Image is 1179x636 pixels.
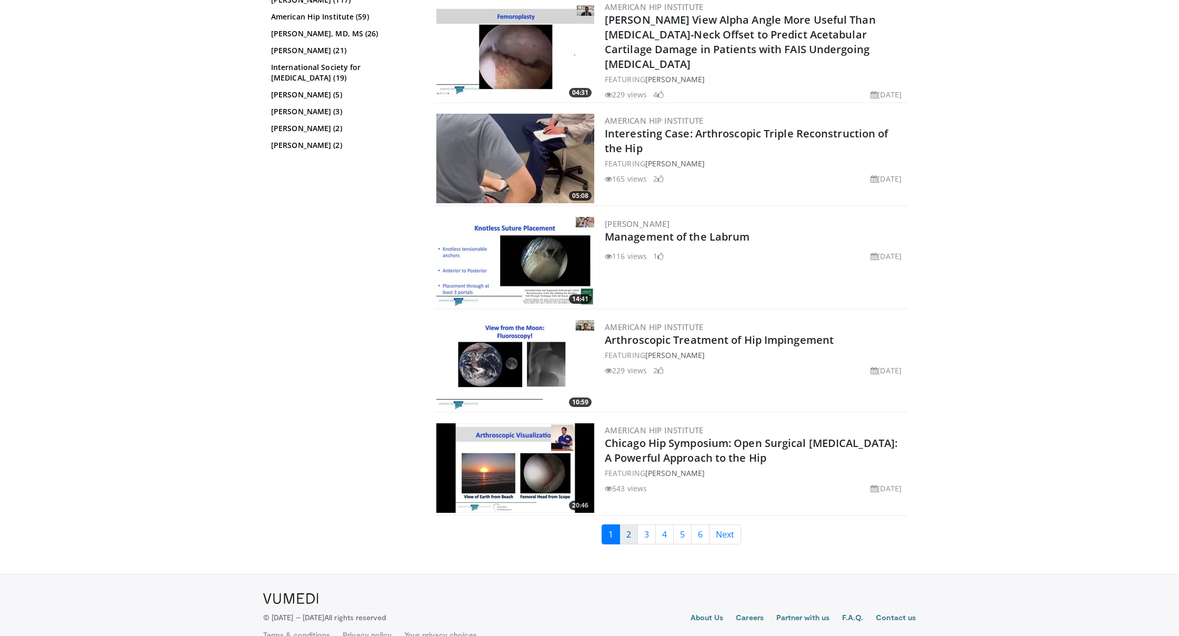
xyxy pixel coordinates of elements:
[605,173,647,184] li: 165 views
[637,524,656,544] a: 3
[605,436,897,465] a: Chicago Hip Symposium: Open Surgical [MEDICAL_DATA]: A Powerful Approach to the Hip
[871,365,902,376] li: [DATE]
[605,115,704,126] a: American Hip Institute
[605,251,647,262] li: 116 views
[436,423,594,513] a: 20:46
[645,74,705,84] a: [PERSON_NAME]
[691,524,710,544] a: 6
[569,501,592,510] span: 20:46
[645,468,705,478] a: [PERSON_NAME]
[605,350,906,361] div: FEATURING
[569,191,592,201] span: 05:08
[709,524,741,544] a: Next
[605,425,704,435] a: American Hip Institute
[776,612,830,625] a: Partner with us
[271,140,416,151] a: [PERSON_NAME] (2)
[436,217,594,306] img: 06ecb9be-158c-413c-8bf9-d57660111007.300x170_q85_crop-smart_upscale.jpg
[653,365,664,376] li: 2
[602,524,620,544] a: 1
[271,106,416,117] a: [PERSON_NAME] (3)
[271,12,416,22] a: American Hip Institute (59)
[620,524,638,544] a: 2
[653,173,664,184] li: 2
[871,173,902,184] li: [DATE]
[436,423,594,513] img: UxJ4bo6uJkjYse234xMDoxOm1xO1xPzH.300x170_q85_crop-smart_upscale.jpg
[653,89,664,100] li: 4
[605,89,647,100] li: 229 views
[569,397,592,407] span: 10:59
[871,251,902,262] li: [DATE]
[605,158,906,169] div: FEATURING
[436,114,594,203] a: 05:08
[842,612,863,625] a: F.A.Q.
[736,612,764,625] a: Careers
[605,126,888,155] a: Interesting Case: Arthroscopic Triple Reconstruction of the Hip
[436,217,594,306] a: 14:41
[569,294,592,304] span: 14:41
[605,230,750,244] a: Management of the Labrum
[271,123,416,134] a: [PERSON_NAME] (2)
[871,89,902,100] li: [DATE]
[263,612,386,623] p: © [DATE] – [DATE]
[324,613,386,622] span: All rights reserved
[263,593,318,604] img: VuMedi Logo
[605,333,834,347] a: Arthroscopic Treatment of Hip Impingement
[605,74,906,85] div: FEATURING
[605,13,876,71] a: [PERSON_NAME] View Alpha Angle More Useful Than [MEDICAL_DATA]-Neck Offset to Predict Acetabular ...
[605,322,704,332] a: American Hip Institute
[436,320,594,410] a: 10:59
[436,5,594,95] a: 04:31
[271,90,416,100] a: [PERSON_NAME] (5)
[434,524,908,544] nav: Search results pages
[655,524,674,544] a: 4
[436,5,594,95] img: 85c89193-549a-4482-b94e-1fdcbc8776b1.300x170_q85_crop-smart_upscale.jpg
[605,2,704,12] a: American Hip Institute
[645,158,705,168] a: [PERSON_NAME]
[605,218,670,229] a: [PERSON_NAME]
[605,365,647,376] li: 229 views
[673,524,692,544] a: 5
[605,468,906,479] div: FEATURING
[653,251,664,262] li: 1
[436,320,594,410] img: 3ccb528f-7c00-409a-ae51-f2d0f83465ef.300x170_q85_crop-smart_upscale.jpg
[876,612,916,625] a: Contact us
[271,62,416,83] a: International Society for [MEDICAL_DATA] (19)
[569,88,592,97] span: 04:31
[645,350,705,360] a: [PERSON_NAME]
[436,114,594,203] img: 4482d202-6fd6-41e7-9a7b-bf56c645db4f.300x170_q85_crop-smart_upscale.jpg
[271,28,416,39] a: [PERSON_NAME], MD, MS (26)
[605,483,647,494] li: 543 views
[691,612,724,625] a: About Us
[271,45,416,56] a: [PERSON_NAME] (21)
[871,483,902,494] li: [DATE]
